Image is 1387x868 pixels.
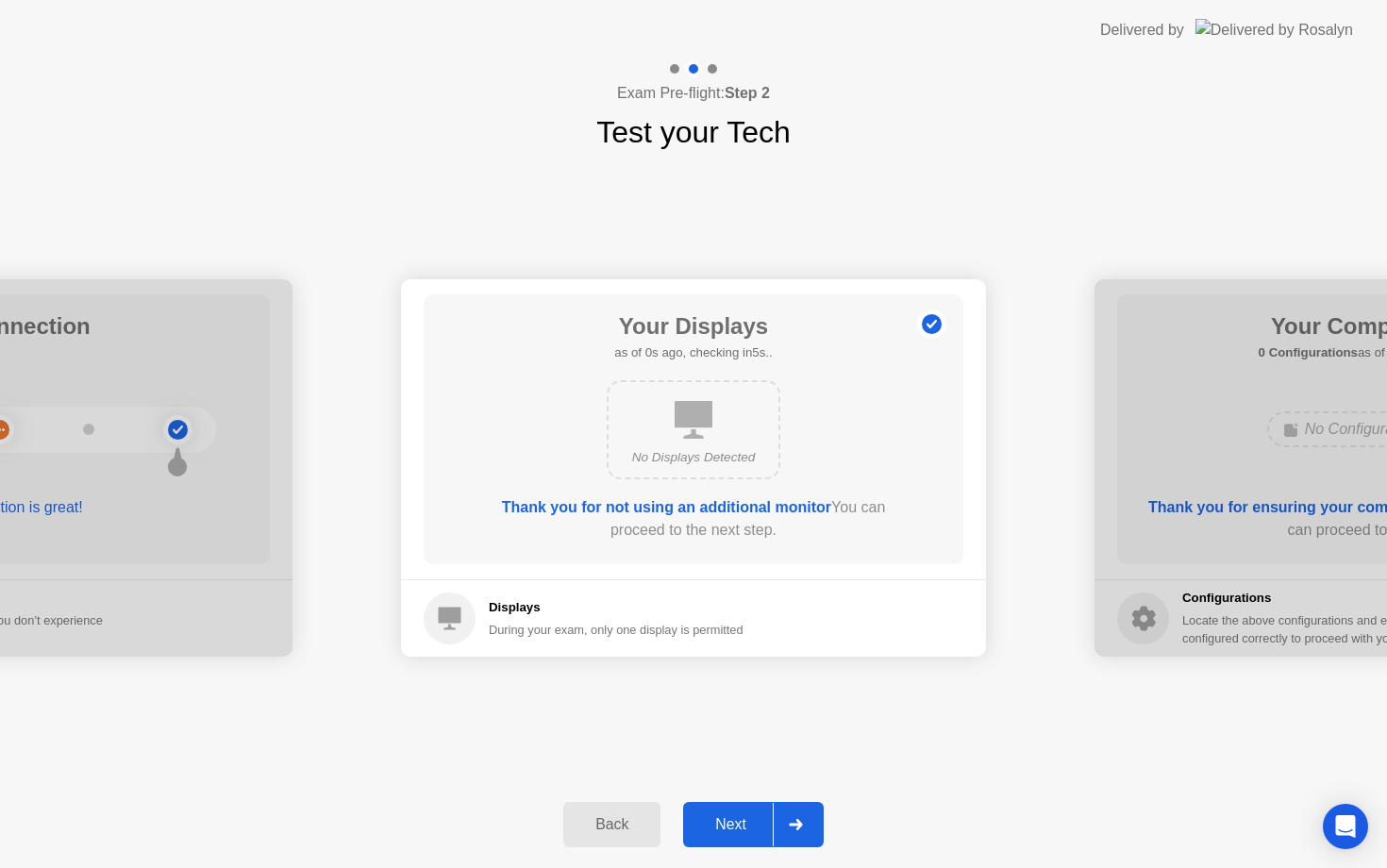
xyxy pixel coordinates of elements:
[596,109,791,155] h1: Test your Tech
[563,802,660,847] button: Back
[617,82,770,105] h4: Exam Pre-flight:
[489,598,744,617] h5: Displays
[683,802,824,847] button: Next
[1195,19,1353,41] img: Delivered by Rosalyn
[502,499,831,515] b: Thank you for not using an additional monitor
[624,448,763,467] div: No Displays Detected
[614,343,772,362] h5: as of 0s ago, checking in5s..
[614,309,772,343] h1: Your Displays
[569,816,655,833] div: Back
[489,621,744,639] div: During your exam, only one display is permitted
[689,816,773,833] div: Next
[1323,804,1368,849] div: Open Intercom Messenger
[725,85,770,101] b: Step 2
[477,496,910,542] div: You can proceed to the next step.
[1100,19,1184,42] div: Delivered by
